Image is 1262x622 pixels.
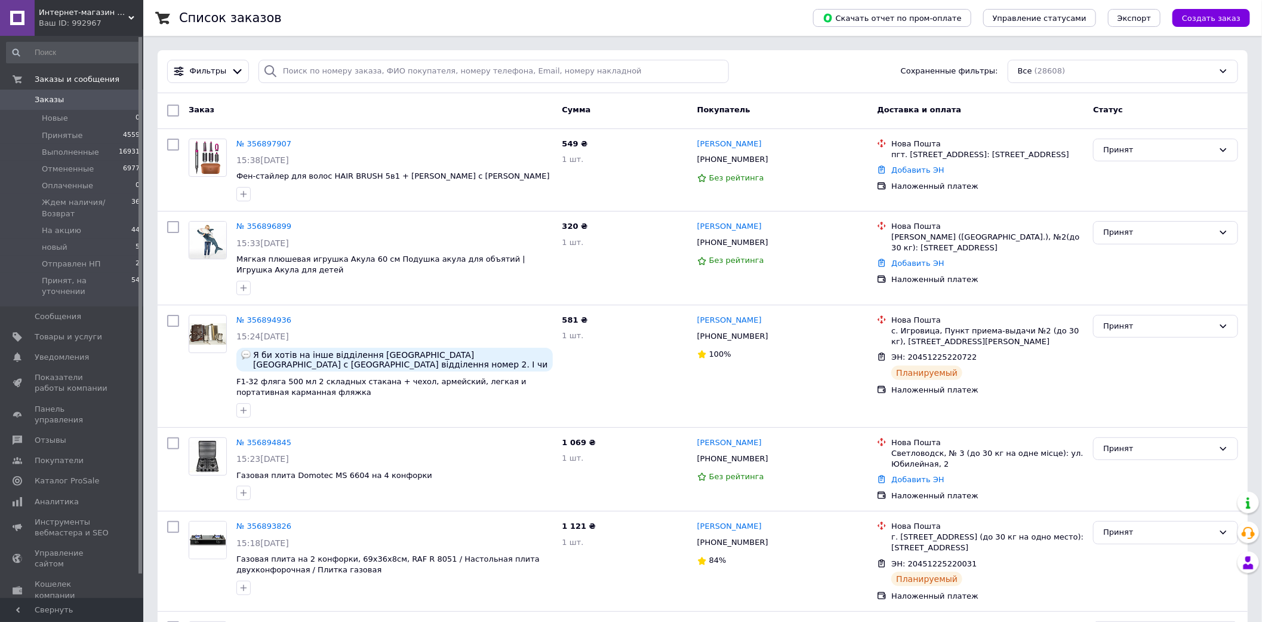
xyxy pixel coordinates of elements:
[891,475,944,484] a: Добавить ЭН
[179,11,282,25] h1: Список заказов
[891,559,977,568] span: ЭН: 20451225220031
[236,315,291,324] a: № 356894936
[697,538,768,547] span: [PHONE_NUMBER]
[891,326,1084,347] div: с. Игровица, Пункт приема-выдачи №2 (до 30 кг), [STREET_ADDRESS][PERSON_NAME]
[42,180,93,191] span: Оплаченные
[891,532,1084,553] div: г. [STREET_ADDRESS] (до 30 кг на одно место): [STREET_ADDRESS]
[891,139,1084,149] div: Нова Пошта
[1108,9,1161,27] button: Экспорт
[709,350,731,359] span: 100%
[236,438,291,447] a: № 356894845
[891,521,1084,532] div: Нова Пошта
[891,591,1084,602] div: Наложенный платеж
[1103,443,1214,455] div: Принят
[236,255,525,275] a: Мягкая плюшевая игрушка Акула 60 см Подушка акула для объятий | Игрушка Акула для детей
[813,9,971,27] button: Скачать отчет по пром-оплате
[891,274,1084,285] div: Наложенный платеж
[562,155,584,164] span: 1 шт.
[562,438,596,447] span: 1 069 ₴
[891,181,1084,192] div: Наложенный платеж
[891,232,1084,253] div: [PERSON_NAME] ([GEOGRAPHIC_DATA].), №2(до 30 кг): [STREET_ADDRESS]
[236,332,289,341] span: 15:24[DATE]
[39,18,143,29] div: Ваш ID: 992967
[236,222,291,231] a: № 356896899
[891,366,962,380] div: Планируемый
[35,404,110,425] span: Панель управления
[189,323,226,345] img: Фото товару
[6,42,141,63] input: Поиск
[697,521,762,532] a: [PERSON_NAME]
[1035,66,1066,75] span: (28608)
[562,331,584,340] span: 1 шт.
[1018,66,1032,77] span: Все
[189,221,227,259] a: Фото товару
[258,60,729,83] input: Поиск по номеру заказа, ФИО покупателя, номеру телефона, Email, номеру накладной
[823,13,962,23] span: Скачать отчет по пром-оплате
[562,238,584,247] span: 1 шт.
[42,164,94,174] span: Отмененные
[891,149,1084,160] div: пгт. [STREET_ADDRESS]: [STREET_ADDRESS]
[189,139,227,177] a: Фото товару
[891,385,1084,396] div: Наложенный платеж
[236,454,289,464] span: 15:23[DATE]
[1103,320,1214,333] div: Принят
[697,105,750,114] span: Покупатель
[697,454,768,463] span: [PHONE_NUMBER]
[562,315,588,324] span: 581 ₴
[42,225,81,236] span: На акцию
[236,377,527,397] a: F1-32 фляга 500 мл 2 складных стакана + чехол, армейский, легкая и портативная карманная фляжка
[1093,105,1123,114] span: Статус
[35,497,79,507] span: Аналитика
[136,242,140,253] span: 5
[697,155,768,164] span: [PHONE_NUMBER]
[562,139,588,148] span: 549 ₴
[236,238,289,248] span: 15:33[DATE]
[1118,14,1151,23] span: Экспорт
[35,352,89,363] span: Уведомления
[35,94,64,105] span: Заказы
[697,139,762,150] a: [PERSON_NAME]
[891,437,1084,448] div: Нова Пошта
[189,222,226,258] img: Фото товару
[562,538,584,547] span: 1 шт.
[35,372,110,394] span: Показатели работы компании
[189,105,214,114] span: Заказ
[136,259,140,269] span: 2
[189,440,226,473] img: Фото товару
[35,517,110,538] span: Инструменты вебмастера и SEO
[35,74,119,85] span: Заказы и сообщения
[119,147,140,158] span: 16931
[131,225,140,236] span: 44
[42,242,67,253] span: новый
[236,139,291,148] a: № 356897907
[189,522,226,559] img: Фото товару
[189,521,227,559] a: Фото товару
[42,113,68,124] span: Новые
[35,311,81,322] span: Сообщения
[697,221,762,232] a: [PERSON_NAME]
[1103,226,1214,239] div: Принят
[190,66,227,77] span: Фильтры
[253,350,548,369] span: Я би хотів на інше відділення [GEOGRAPHIC_DATA] [GEOGRAPHIC_DATA] с [GEOGRAPHIC_DATA] відділення ...
[189,315,227,353] a: Фото товару
[891,166,944,174] a: Добавить ЭН
[241,350,251,360] img: :speech_balloon:
[39,7,128,18] span: Интернет-магазин "Best Goods"
[42,275,131,297] span: Принят, на уточнении
[709,556,727,565] span: 84%
[236,471,432,480] a: Газовая плита Domotec MS 6604 на 4 конфорки
[697,238,768,247] span: [PHONE_NUMBER]
[236,554,540,575] a: Газовая плита на 2 конфорки, 69х36х8см, RAF R 8051 / Настольная плита двухконфорочная / Плитка га...
[42,130,83,141] span: Принятые
[709,472,764,481] span: Без рейтинга
[42,259,101,269] span: Отправлен НП
[1182,14,1241,23] span: Создать заказ
[236,171,550,180] span: Фен-стайлер для волос HAIR BRUSH 5в1 + [PERSON_NAME] с [PERSON_NAME]
[123,130,140,141] span: 4559
[697,315,762,326] a: [PERSON_NAME]
[236,538,289,548] span: 15:18[DATE]
[236,522,291,531] a: № 356893826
